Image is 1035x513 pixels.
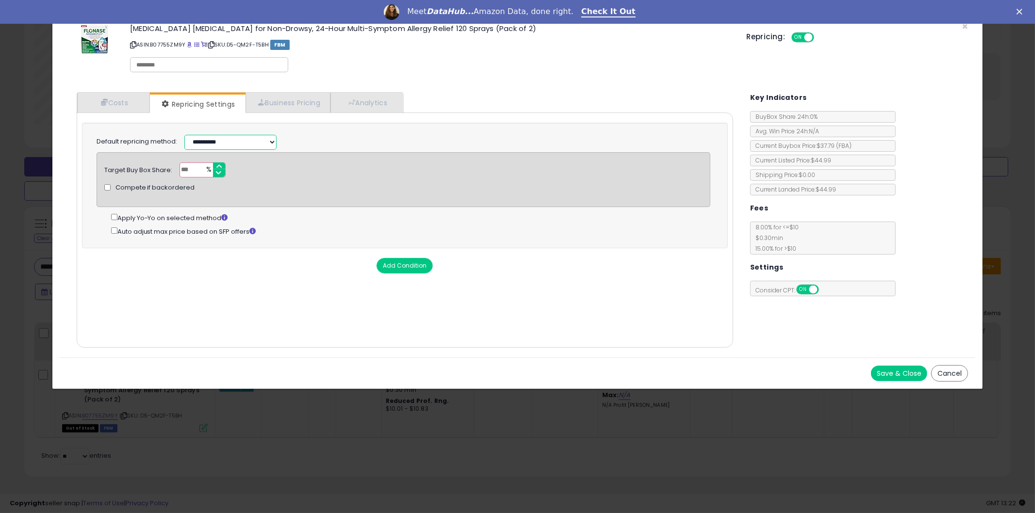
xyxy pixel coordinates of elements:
span: 15.00 % for > $10 [751,244,796,253]
div: Meet Amazon Data, done right. [407,7,574,16]
i: DataHub... [427,7,474,16]
span: Compete if backordered [115,183,195,192]
p: ASIN: B07755ZM9Y | SKU: D5-QM2F-T5BH [130,37,732,52]
a: Business Pricing [246,93,330,112]
span: $37.79 [817,142,852,150]
span: × [962,19,968,33]
span: ON [792,33,805,42]
span: Shipping Price: $0.00 [751,171,815,179]
img: 51xv7NXJo6L._SL60_.jpg [80,25,109,54]
div: Auto adjust max price based on SFP offers [111,225,710,236]
a: Costs [77,93,150,112]
label: Default repricing method: [97,137,177,146]
a: Your listing only [201,41,206,48]
h5: Settings [750,261,783,273]
span: Avg. Win Price 24h: N/A [751,127,819,135]
span: FBM [270,40,290,50]
h3: [MEDICAL_DATA] [MEDICAL_DATA] for Non-Drowsy, 24-Hour Multi-Symptom Allergy Relief 120 Sprays (Pa... [130,25,732,32]
span: 8.00 % for <= $10 [751,223,799,253]
span: OFF [817,286,833,294]
span: ON [797,286,809,294]
h5: Fees [750,202,769,214]
div: Target Buy Box Share: [104,162,172,175]
span: ( FBA ) [836,142,852,150]
h5: Key Indicators [750,92,807,104]
a: All offer listings [194,41,199,48]
img: Profile image for Georgie [384,4,399,20]
span: BuyBox Share 24h: 0% [751,112,818,121]
span: Current Buybox Price: [751,142,852,150]
button: Cancel [931,365,968,382]
span: Consider CPT: [751,286,832,294]
button: Save & Close [871,366,927,381]
div: Apply Yo-Yo on selected method [111,212,710,223]
h5: Repricing: [746,33,785,41]
a: Repricing Settings [150,95,245,114]
span: $0.30 min [751,234,783,242]
a: Analytics [330,93,402,112]
a: Check It Out [581,7,636,17]
span: % [200,163,216,177]
button: Add Condition [377,258,433,273]
span: Current Listed Price: $44.99 [751,156,831,164]
a: BuyBox page [187,41,192,48]
span: Current Landed Price: $44.99 [751,185,836,193]
span: OFF [812,33,828,42]
div: Close [1017,9,1026,15]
